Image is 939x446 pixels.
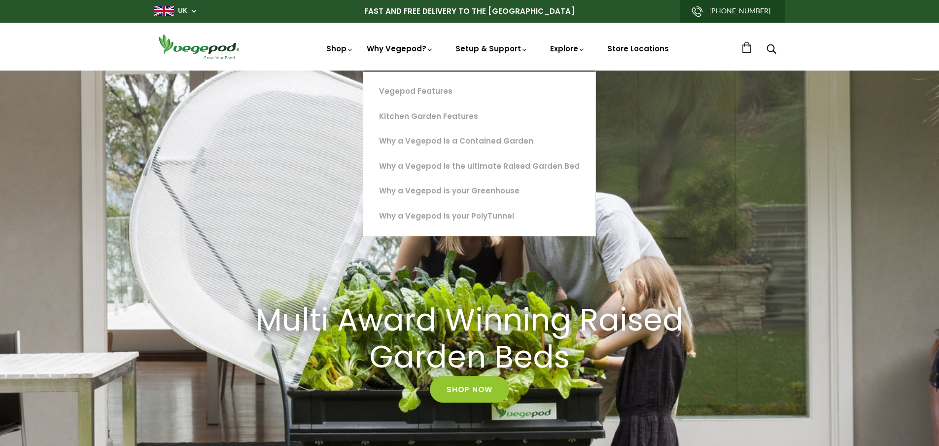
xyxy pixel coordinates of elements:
[363,129,595,154] a: Why a Vegepod is a Contained Garden
[363,104,595,129] a: Kitchen Garden Features
[607,43,669,54] a: Store Locations
[154,6,174,16] img: gb_large.png
[363,154,595,179] a: Why a Vegepod is the ultimate Raised Garden Bed
[363,204,595,229] a: Why a Vegepod is your PolyTunnel
[248,302,692,376] h2: Multi Award Winning Raised Garden Beds
[236,302,704,376] a: Multi Award Winning Raised Garden Beds
[550,43,586,54] a: Explore
[154,33,243,61] img: Vegepod
[455,43,528,54] a: Setup & Support
[326,43,354,54] a: Shop
[178,6,187,16] a: UK
[766,45,776,55] a: Search
[430,376,509,403] a: Shop Now
[367,43,434,121] a: Why Vegepod?
[363,79,595,104] a: Vegepod Features
[363,179,595,204] a: Why a Vegepod is your Greenhouse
